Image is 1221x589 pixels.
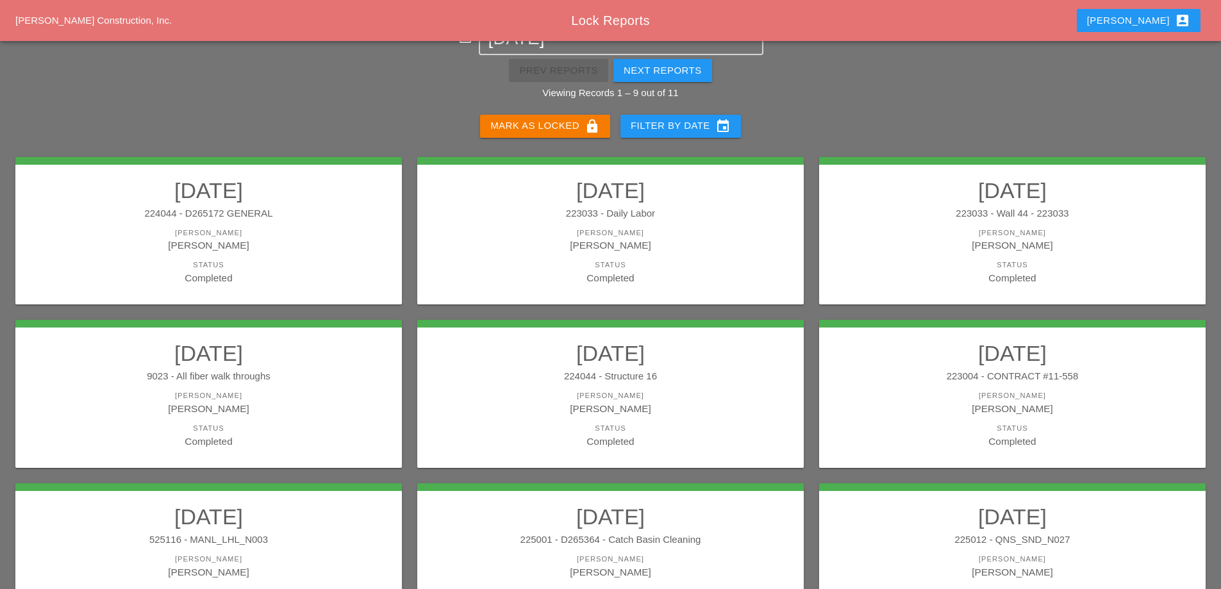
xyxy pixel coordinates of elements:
[28,504,389,529] h2: [DATE]
[832,340,1193,448] a: [DATE]223004 - CONTRACT #11-558[PERSON_NAME][PERSON_NAME]StatusCompleted
[571,13,650,28] span: Lock Reports
[620,115,741,138] button: Filter by Date
[28,178,389,285] a: [DATE]224044 - D265172 GENERAL[PERSON_NAME][PERSON_NAME]StatusCompleted
[832,260,1193,270] div: Status
[1175,13,1190,28] i: account_box
[832,423,1193,434] div: Status
[430,434,791,449] div: Completed
[832,228,1193,238] div: [PERSON_NAME]
[28,423,389,434] div: Status
[430,206,791,221] div: 223033 - Daily Labor
[28,390,389,401] div: [PERSON_NAME]
[832,178,1193,285] a: [DATE]223033 - Wall 44 - 223033[PERSON_NAME][PERSON_NAME]StatusCompleted
[631,119,731,134] div: Filter by Date
[832,270,1193,285] div: Completed
[430,390,791,401] div: [PERSON_NAME]
[430,423,791,434] div: Status
[430,401,791,416] div: [PERSON_NAME]
[430,565,791,579] div: [PERSON_NAME]
[832,401,1193,416] div: [PERSON_NAME]
[430,340,791,366] h2: [DATE]
[832,504,1193,529] h2: [DATE]
[430,533,791,547] div: 225001 - D265364 - Catch Basin Cleaning
[1087,13,1190,28] div: [PERSON_NAME]
[28,434,389,449] div: Completed
[430,178,791,203] h2: [DATE]
[585,119,600,134] i: lock
[28,260,389,270] div: Status
[28,206,389,221] div: 224044 - D265172 GENERAL
[832,434,1193,449] div: Completed
[832,554,1193,565] div: [PERSON_NAME]
[28,401,389,416] div: [PERSON_NAME]
[28,533,389,547] div: 525116 - MANL_LHL_N003
[28,340,389,366] h2: [DATE]
[28,340,389,448] a: [DATE]9023 - All fiber walk throughs[PERSON_NAME][PERSON_NAME]StatusCompleted
[1077,9,1200,32] button: [PERSON_NAME]
[613,59,712,82] button: Next Reports
[832,565,1193,579] div: [PERSON_NAME]
[15,15,172,26] a: [PERSON_NAME] Construction, Inc.
[28,369,389,384] div: 9023 - All fiber walk throughs
[430,228,791,238] div: [PERSON_NAME]
[832,533,1193,547] div: 225012 - QNS_SND_N027
[832,178,1193,203] h2: [DATE]
[480,115,610,138] button: Mark as Locked
[490,119,600,134] div: Mark as Locked
[624,63,702,78] div: Next Reports
[28,554,389,565] div: [PERSON_NAME]
[430,238,791,253] div: [PERSON_NAME]
[715,119,731,134] i: event
[28,228,389,238] div: [PERSON_NAME]
[430,178,791,285] a: [DATE]223033 - Daily Labor[PERSON_NAME][PERSON_NAME]StatusCompleted
[832,238,1193,253] div: [PERSON_NAME]
[28,270,389,285] div: Completed
[430,554,791,565] div: [PERSON_NAME]
[832,390,1193,401] div: [PERSON_NAME]
[430,369,791,384] div: 224044 - Structure 16
[28,238,389,253] div: [PERSON_NAME]
[430,504,791,529] h2: [DATE]
[430,340,791,448] a: [DATE]224044 - Structure 16[PERSON_NAME][PERSON_NAME]StatusCompleted
[832,369,1193,384] div: 223004 - CONTRACT #11-558
[832,340,1193,366] h2: [DATE]
[28,178,389,203] h2: [DATE]
[28,565,389,579] div: [PERSON_NAME]
[430,270,791,285] div: Completed
[430,260,791,270] div: Status
[832,206,1193,221] div: 223033 - Wall 44 - 223033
